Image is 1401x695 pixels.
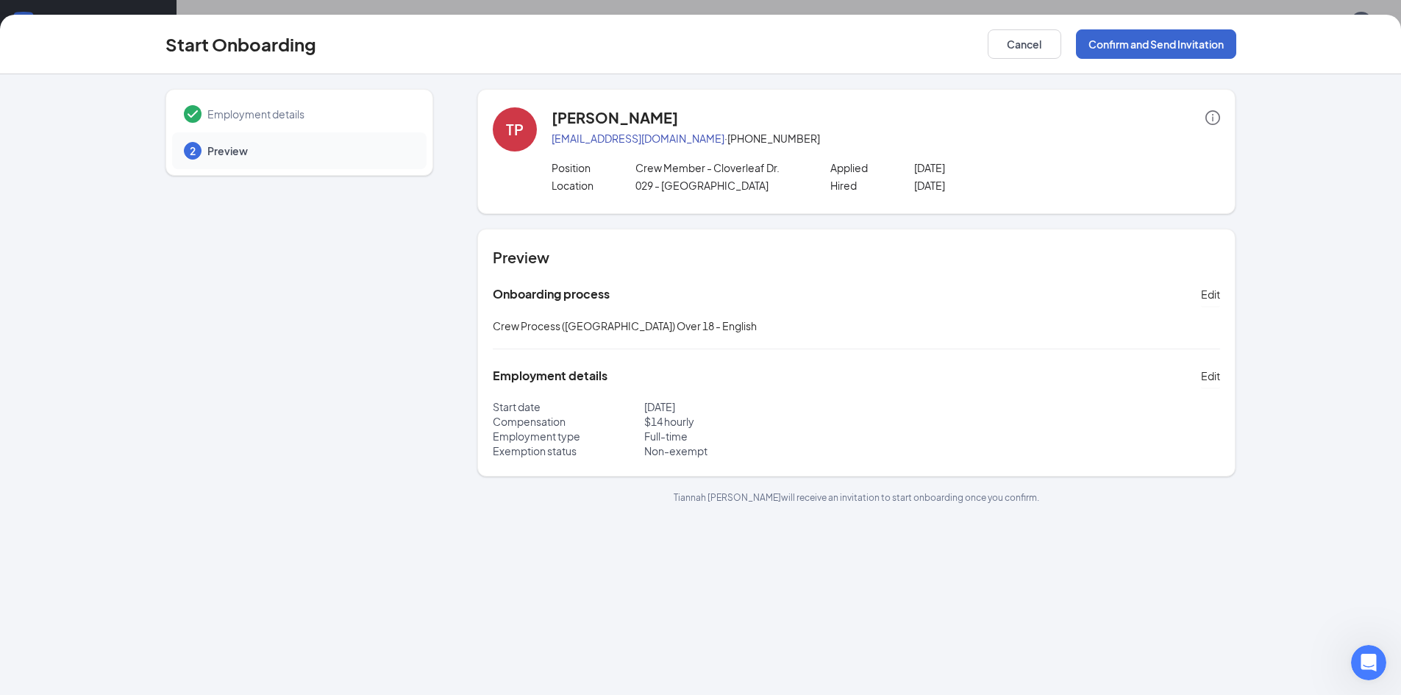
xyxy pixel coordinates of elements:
p: · [PHONE_NUMBER] [552,131,1220,146]
div: im good thank you [174,229,271,244]
button: go back [10,6,38,34]
div: Fin says… [12,513,282,617]
p: Compensation [493,414,644,429]
span: info-circle [1205,110,1220,125]
span: Edit [1201,368,1220,383]
p: Location [552,178,635,193]
p: Exemption status [493,443,644,458]
svg: Checkmark [184,105,202,123]
div: Enjoy the rest of your day, and take care! [24,463,229,492]
span: Preview [207,143,412,158]
h1: Fin [71,7,89,18]
p: 029 - [GEOGRAPHIC_DATA] [635,178,802,193]
div: TP [506,119,524,140]
div: Hi [PERSON_NAME]. I have not heard back from you and hope everything is all good. Do you still ne... [24,99,229,200]
button: Edit [1201,364,1220,388]
p: Position [552,160,635,175]
div: Great! You’re very welcome, [PERSON_NAME]. I'm glad that I was able to assist you. If there's not... [12,289,241,502]
p: [DATE] [914,178,1081,193]
p: $ 14 hourly [644,414,857,429]
span: Employment details [207,107,412,121]
div: Great! You’re very welcome, [PERSON_NAME]. I'm glad that I was able to assist you. If there's not... [24,298,229,457]
a: [URL][DOMAIN_NAME] [24,428,193,455]
p: Crew Member - Cloverleaf Dr. [635,160,802,175]
p: The team can also help [71,18,183,33]
span: Crew Process ([GEOGRAPHIC_DATA]) Over 18 - English [493,319,757,332]
a: [EMAIL_ADDRESS][DOMAIN_NAME] [552,132,724,145]
h5: Onboarding process [493,286,610,302]
button: Cancel [988,29,1061,59]
p: Start date [493,399,644,414]
div: Close [258,6,285,32]
p: Full-time [644,429,857,443]
div: Manager says… [12,221,282,265]
p: Hired [830,178,914,193]
h5: Employment details [493,368,607,384]
img: Profile image for Fin [42,8,65,32]
span: Edit [1201,287,1220,302]
button: Edit [1201,282,1220,306]
div: Renz says… [12,90,282,221]
p: Employment type [493,429,644,443]
h4: [PERSON_NAME] [552,107,678,128]
button: Home [230,6,258,34]
button: Confirm and Send Invitation [1076,29,1236,59]
span: 2 [190,143,196,158]
p: [DATE] [914,160,1081,175]
iframe: Intercom live chat [1351,645,1386,680]
div: Hi [PERSON_NAME]. I have not heard back from you and hope everything is all good. Do you still ne... [12,90,241,209]
p: Non-exempt [644,443,857,458]
h3: Start Onboarding [165,32,316,57]
a: Re-submit E-verify case [61,50,232,81]
span: Re-submit E-verify case [93,60,220,71]
p: Tiannah [PERSON_NAME] will receive an invitation to start onboarding once you confirm. [477,491,1236,504]
div: Renz says… [12,289,282,513]
h4: Preview [493,247,1220,268]
p: Applied [830,160,914,175]
p: [DATE] [644,399,857,414]
div: im good thank you [163,221,282,253]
